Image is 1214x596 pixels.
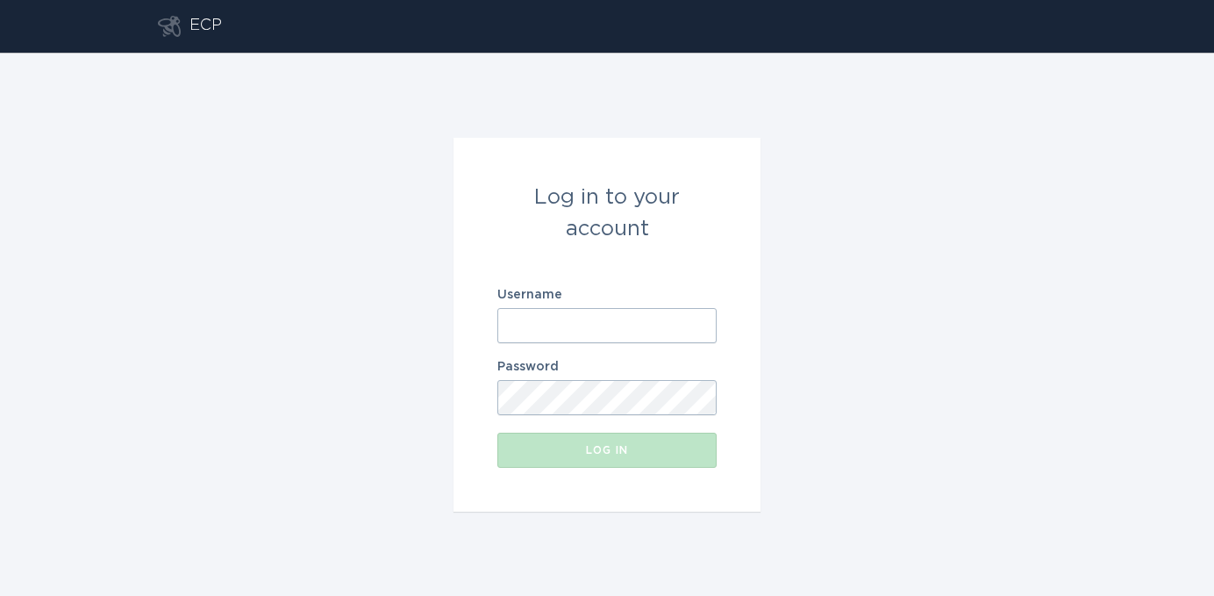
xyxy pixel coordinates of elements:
[158,16,181,37] button: Go to dashboard
[189,16,222,37] div: ECP
[497,361,717,373] label: Password
[497,182,717,245] div: Log in to your account
[497,289,717,301] label: Username
[506,445,708,456] div: Log in
[497,433,717,468] button: Log in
